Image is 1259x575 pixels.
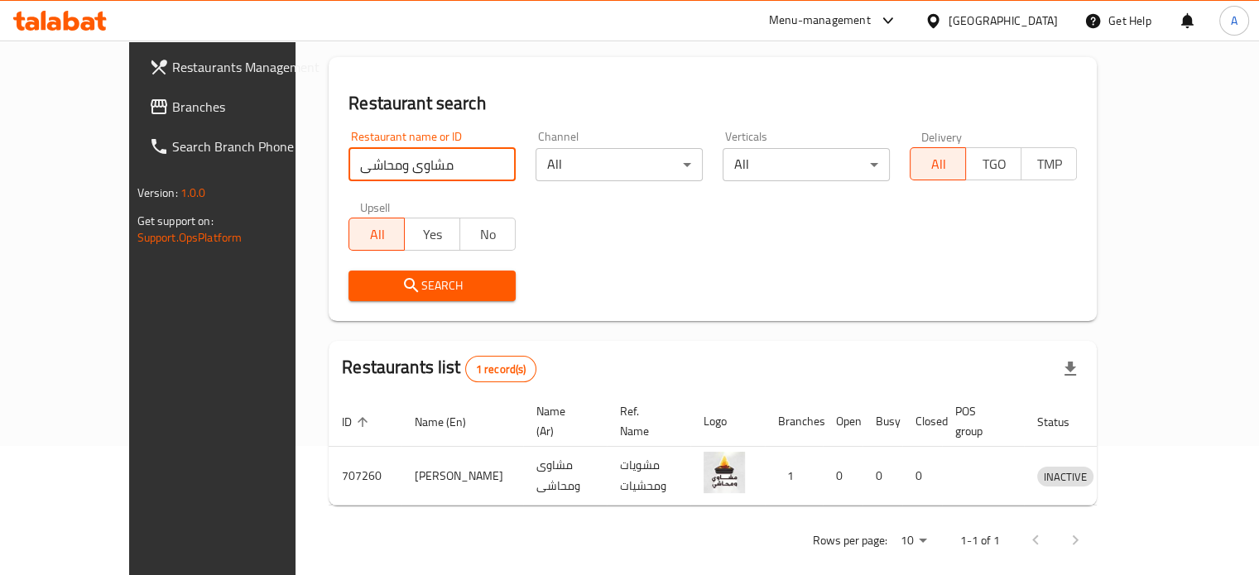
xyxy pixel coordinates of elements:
[910,147,966,180] button: All
[329,447,401,506] td: 707260
[812,530,887,551] p: Rows per page:
[1037,467,1093,486] div: INACTIVE
[172,97,326,117] span: Branches
[137,182,178,204] span: Version:
[1021,147,1077,180] button: TMP
[536,148,703,181] div: All
[136,47,339,87] a: Restaurants Management
[348,91,1077,116] h2: Restaurant search
[536,401,587,441] span: Name (Ar)
[415,412,488,432] span: Name (En)
[172,57,326,77] span: Restaurants Management
[823,447,863,506] td: 0
[863,447,902,506] td: 0
[959,530,999,551] p: 1-1 of 1
[863,396,902,447] th: Busy
[765,447,823,506] td: 1
[348,271,516,301] button: Search
[769,11,871,31] div: Menu-management
[1231,12,1237,30] span: A
[523,447,607,506] td: مشاوى ومحاشى
[893,529,933,553] div: Rows per page:
[172,137,326,156] span: Search Branch Phone
[467,223,509,247] span: No
[136,87,339,127] a: Branches
[607,447,690,506] td: مشويات ومحشيات
[902,396,942,447] th: Closed
[973,152,1015,176] span: TGO
[690,396,765,447] th: Logo
[342,355,536,382] h2: Restaurants list
[1037,412,1091,432] span: Status
[137,210,214,232] span: Get support on:
[823,396,863,447] th: Open
[917,152,959,176] span: All
[180,182,206,204] span: 1.0.0
[620,401,670,441] span: Ref. Name
[404,218,460,251] button: Yes
[401,447,523,506] td: [PERSON_NAME]
[965,147,1021,180] button: TGO
[1037,467,1093,486] span: INACTIVE
[411,223,454,247] span: Yes
[955,401,1004,441] span: POS group
[136,127,339,166] a: Search Branch Phone
[704,452,745,493] img: Mashawy W Mahashy
[459,218,516,251] button: No
[921,131,963,142] label: Delivery
[466,362,536,377] span: 1 record(s)
[329,396,1170,506] table: enhanced table
[362,276,502,296] span: Search
[465,356,537,382] div: Total records count
[342,412,373,432] span: ID
[348,218,405,251] button: All
[348,148,516,181] input: Search for restaurant name or ID..
[902,447,942,506] td: 0
[360,201,391,213] label: Upsell
[723,148,890,181] div: All
[1028,152,1070,176] span: TMP
[356,223,398,247] span: All
[1050,349,1090,389] div: Export file
[949,12,1058,30] div: [GEOGRAPHIC_DATA]
[137,227,243,248] a: Support.OpsPlatform
[765,396,823,447] th: Branches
